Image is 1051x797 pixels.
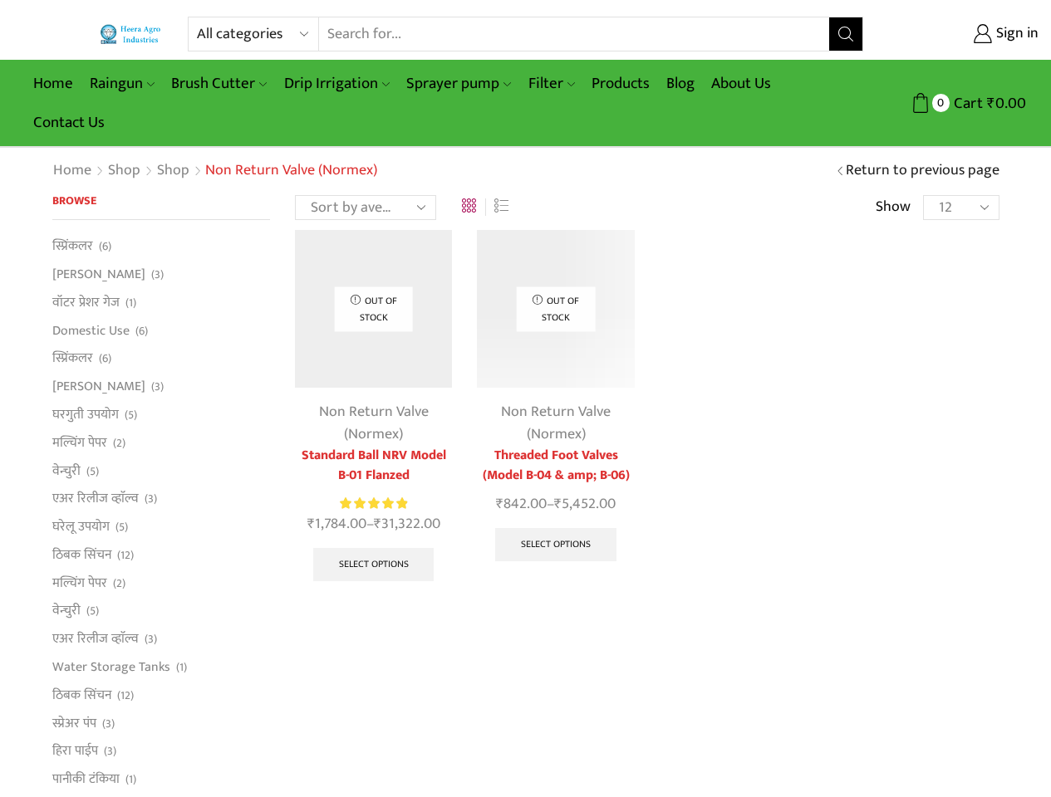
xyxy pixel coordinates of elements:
a: मल्चिंग पेपर [52,428,107,457]
input: Search for... [319,17,829,51]
span: (3) [145,491,157,507]
a: Sprayer pump [398,64,519,103]
span: (6) [135,323,148,340]
img: Non Return Valve [477,230,634,387]
a: Shop [107,160,141,182]
span: Cart [950,92,983,115]
a: Return to previous page [846,160,999,182]
a: Home [52,160,92,182]
nav: Breadcrumb [52,160,377,182]
span: 0 [932,94,950,111]
span: (3) [102,716,115,732]
span: (5) [115,519,128,535]
a: Home [25,64,81,103]
span: (2) [113,435,125,452]
p: Out of stock [517,287,596,331]
bdi: 1,784.00 [307,511,366,536]
a: वेन्चुरी [52,597,81,625]
span: – [295,513,452,535]
a: Threaded Foot Valves (Model B-04 & amp; B-06) [477,446,634,486]
select: Shop order [295,195,436,220]
a: Filter [520,64,583,103]
span: ₹ [987,90,995,116]
span: (3) [104,743,116,760]
bdi: 5,452.00 [554,491,616,516]
a: घरेलू उपयोग [52,513,110,541]
span: ₹ [307,511,315,536]
span: (3) [151,266,164,283]
a: Sign in [888,19,1039,49]
a: स्प्रिंकलर [52,237,93,260]
a: ठिबक सिंचन [52,540,111,569]
a: Products [583,64,658,103]
p: Out of stock [334,287,413,331]
a: Non Return Valve (Normex) [319,399,429,447]
div: Rated 5.00 out of 5 [340,495,407,512]
a: Select options for “Standard Ball NRV Model B-01 Flanzed” [313,548,435,581]
a: Shop [156,160,190,182]
span: (3) [145,631,157,648]
a: Raingun [81,64,163,103]
span: Browse [52,191,96,210]
h1: Non Return Valve (Normex) [205,162,377,180]
a: Drip Irrigation [276,64,398,103]
span: (5) [86,463,99,480]
span: – [477,493,634,516]
a: Standard Ball NRV Model B-01 Flanzed [295,446,452,486]
bdi: 0.00 [987,90,1026,116]
a: [PERSON_NAME] [52,261,145,289]
bdi: 842.00 [496,491,547,516]
span: (5) [125,407,137,423]
span: ₹ [554,491,562,516]
a: घरगुती उपयोग [52,400,119,428]
span: (1) [176,659,187,676]
a: About Us [703,64,779,103]
button: Search button [829,17,862,51]
a: हिरा पाईप [52,737,98,765]
a: स्प्रेअर पंप [52,709,96,737]
img: Standard Ball NRV Model B-01 Flanzed [295,230,452,387]
span: ₹ [374,511,381,536]
a: एअर रिलीज व्हाॅल्व [52,625,139,653]
span: Show [876,197,911,218]
a: स्प्रिंकलर [52,345,93,373]
a: Brush Cutter [163,64,275,103]
a: ठिबक सिंचन [52,681,111,709]
span: ₹ [496,491,503,516]
a: Select options for “Threaded Foot Valves (Model B-04 & amp; B-06)” [495,528,616,561]
a: वेन्चुरी [52,457,81,485]
span: (5) [86,603,99,619]
a: [PERSON_NAME] [52,373,145,401]
span: (1) [125,295,136,311]
a: पानीकी टंकिया [52,765,120,794]
span: (6) [99,350,111,367]
span: Sign in [992,23,1039,45]
a: एअर रिलीज व्हाॅल्व [52,485,139,513]
span: (3) [151,379,164,395]
span: (1) [125,771,136,788]
bdi: 31,322.00 [374,511,440,536]
span: (2) [113,575,125,592]
a: Blog [658,64,703,103]
a: 0 Cart ₹0.00 [880,88,1026,119]
a: मल्चिंग पेपर [52,569,107,597]
a: Domestic Use [52,316,130,345]
a: Non Return Valve (Normex) [501,399,611,447]
span: Rated out of 5 [340,495,407,512]
a: Water Storage Tanks [52,653,170,682]
span: (12) [117,687,134,704]
a: Contact Us [25,103,113,142]
a: वॉटर प्रेशर गेज [52,288,120,316]
span: (12) [117,547,134,564]
span: (6) [99,238,111,255]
